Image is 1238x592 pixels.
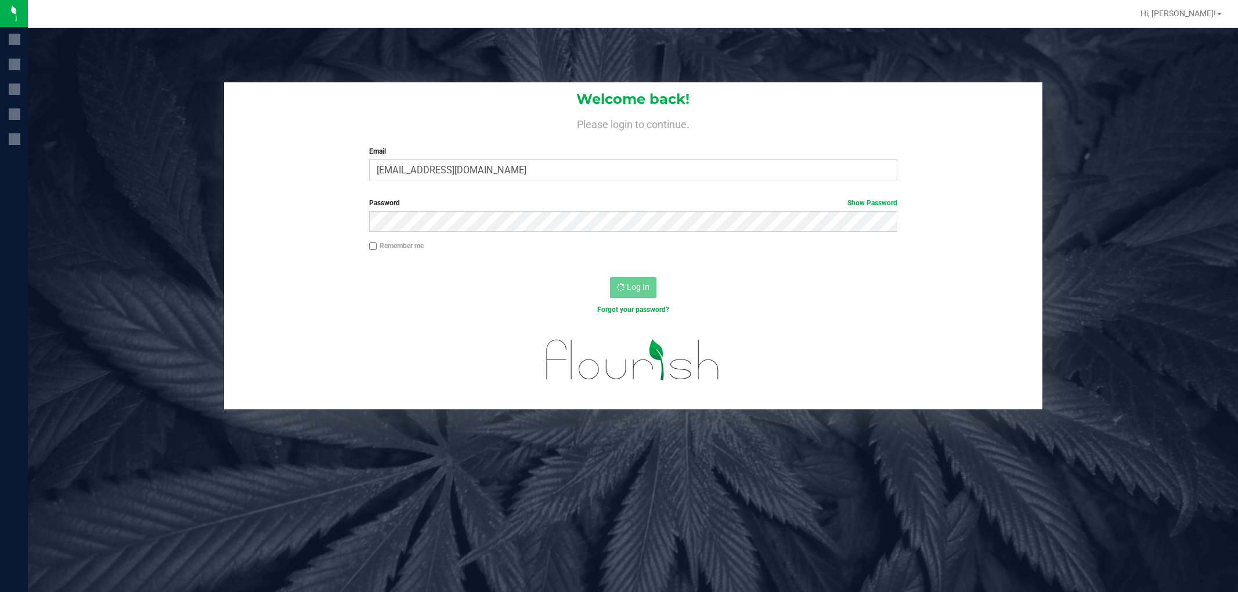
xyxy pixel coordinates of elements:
h1: Welcome back! [224,92,1042,107]
button: Log In [610,277,656,298]
h4: Please login to continue. [224,116,1042,130]
span: Hi, [PERSON_NAME]! [1140,9,1216,18]
span: Password [369,199,400,207]
label: Remember me [369,241,424,251]
a: Show Password [847,199,897,207]
span: Log In [627,282,649,292]
a: Forgot your password? [597,306,669,314]
input: Remember me [369,242,377,250]
img: flourish_logo.svg [530,327,735,393]
label: Email [369,146,897,157]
